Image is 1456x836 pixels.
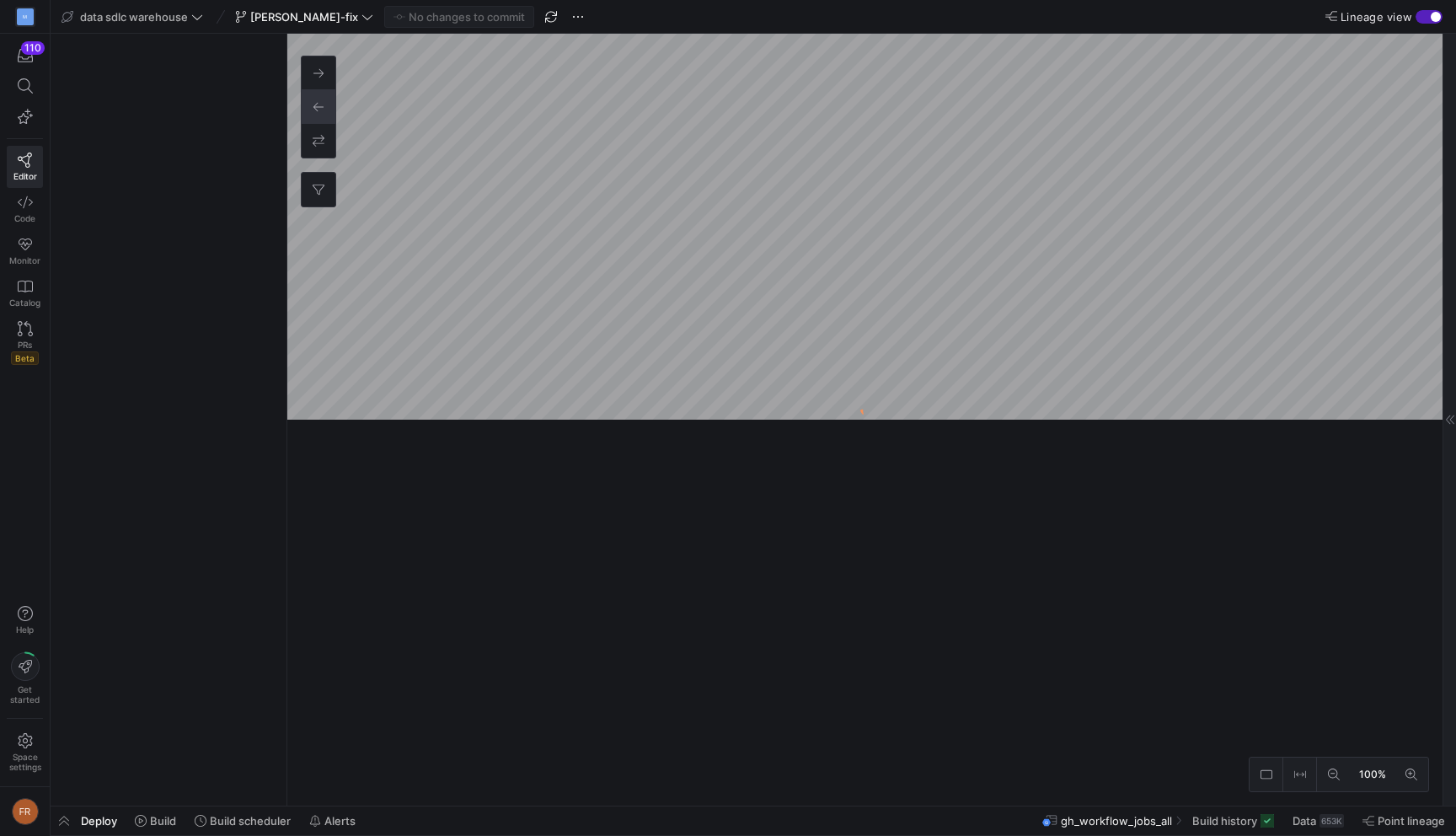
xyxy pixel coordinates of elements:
[80,10,188,24] span: data sdlc warehouse
[324,814,356,828] span: Alerts
[10,684,40,705] span: Get started
[1355,807,1453,835] button: Point lineage
[853,407,878,432] img: logo.gif
[7,40,43,71] button: 110
[7,314,43,372] a: PRsBeta
[11,351,39,365] span: Beta
[1319,814,1344,828] div: 653K
[7,598,43,642] button: Help
[7,646,43,711] button: Getstarted
[7,146,43,188] a: Editor
[7,188,43,230] a: Code
[1061,814,1172,828] span: gh_workflow_jobs_all
[12,798,39,825] div: FR
[250,10,358,24] span: [PERSON_NAME]-fix
[7,726,43,780] a: Spacesettings
[127,807,184,835] button: Build
[14,624,35,635] span: Help
[1192,814,1257,828] span: Build history
[9,297,40,308] span: Catalog
[7,794,43,829] button: FR
[18,340,32,350] span: PRs
[1185,807,1282,835] button: Build history
[1285,807,1352,835] button: Data653K
[210,814,291,828] span: Build scheduler
[187,807,298,835] button: Build scheduler
[13,171,37,181] span: Editor
[9,255,40,265] span: Monitor
[1293,814,1316,828] span: Data
[57,6,207,28] button: data sdlc warehouse
[9,752,41,772] span: Space settings
[302,807,363,835] button: Alerts
[7,3,43,31] a: M
[231,6,377,28] button: [PERSON_NAME]-fix
[150,814,176,828] span: Build
[17,8,34,25] div: M
[1341,10,1412,24] span: Lineage view
[14,213,35,223] span: Code
[7,230,43,272] a: Monitor
[81,814,117,828] span: Deploy
[21,41,45,55] div: 110
[1378,814,1445,828] span: Point lineage
[7,272,43,314] a: Catalog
